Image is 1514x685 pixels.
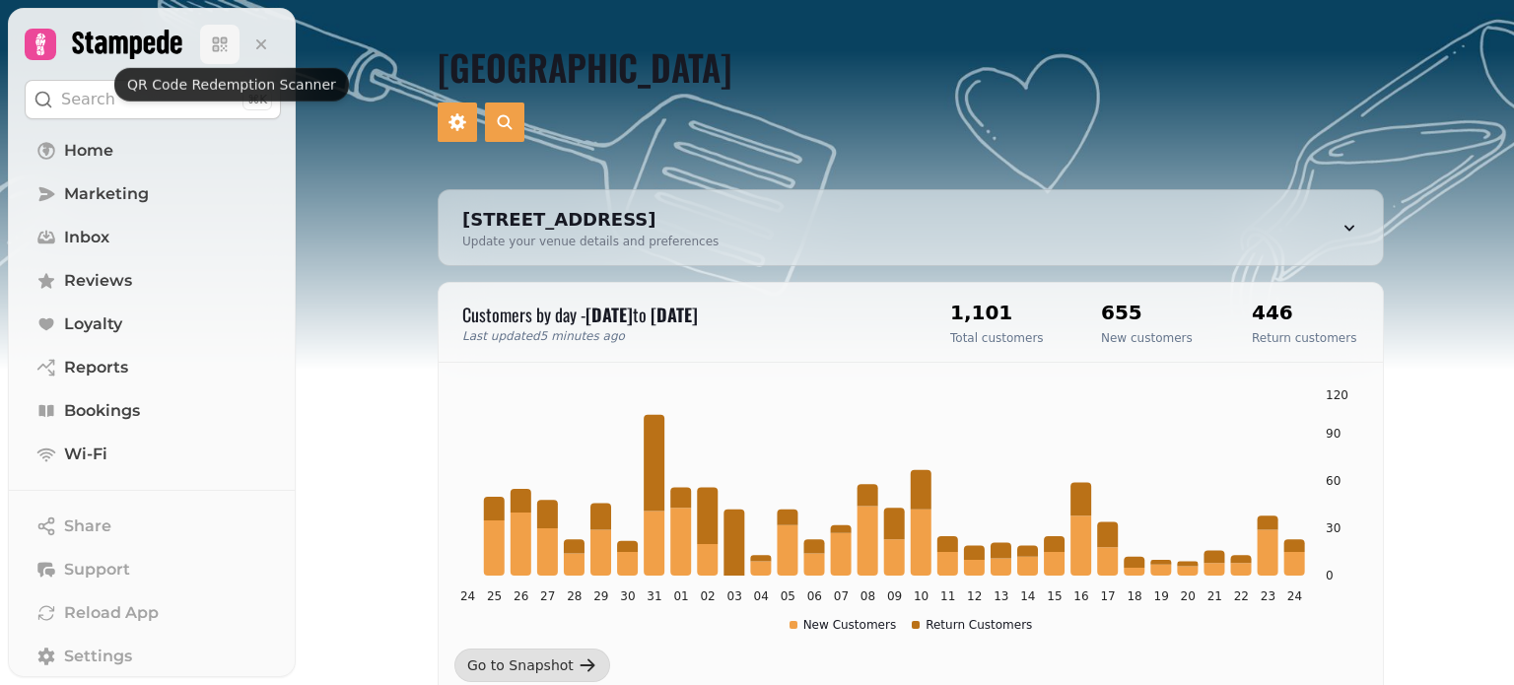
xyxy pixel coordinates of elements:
[64,399,140,423] span: Bookings
[1326,474,1341,488] tspan: 60
[887,589,902,603] tspan: 09
[25,348,281,387] a: Reports
[25,218,281,257] a: Inbox
[64,443,107,466] span: Wi-Fi
[64,226,109,249] span: Inbox
[620,589,635,603] tspan: 30
[1047,589,1062,603] tspan: 15
[462,328,911,344] p: Last updated 5 minutes ago
[64,356,128,379] span: Reports
[1234,589,1249,603] tspan: 22
[860,589,875,603] tspan: 08
[1287,589,1302,603] tspan: 24
[754,589,769,603] tspan: 04
[462,234,719,249] div: Update your venue details and preferences
[1252,299,1356,326] h2: 446
[25,507,281,546] button: Share
[673,589,688,603] tspan: 01
[914,589,929,603] tspan: 10
[651,302,698,327] strong: [DATE]
[467,655,574,675] div: Go to Snapshot
[1326,427,1341,441] tspan: 90
[462,206,719,234] div: [STREET_ADDRESS]
[700,589,715,603] tspan: 02
[25,391,281,431] a: Bookings
[61,88,115,111] p: Search
[64,312,122,336] span: Loyalty
[25,174,281,214] a: Marketing
[540,589,555,603] tspan: 27
[1326,569,1334,582] tspan: 0
[950,330,1044,346] p: Total customers
[834,589,849,603] tspan: 07
[781,589,795,603] tspan: 05
[912,617,1032,633] div: Return Customers
[1261,589,1275,603] tspan: 23
[1181,589,1196,603] tspan: 20
[454,649,610,682] a: Go to Snapshot
[1101,330,1193,346] p: New customers
[1101,299,1193,326] h2: 655
[25,261,281,301] a: Reviews
[1127,589,1141,603] tspan: 18
[940,589,955,603] tspan: 11
[25,435,281,474] a: Wi-Fi
[460,589,475,603] tspan: 24
[25,550,281,589] button: Support
[514,589,528,603] tspan: 26
[1020,589,1035,603] tspan: 14
[994,589,1008,603] tspan: 13
[950,299,1044,326] h2: 1,101
[807,589,822,603] tspan: 06
[1252,330,1356,346] p: Return customers
[967,589,982,603] tspan: 12
[727,589,742,603] tspan: 03
[25,131,281,171] a: Home
[462,301,911,328] p: Customers by day - to
[64,645,132,668] span: Settings
[25,80,281,119] button: Search⌘K
[1073,589,1088,603] tspan: 16
[487,589,502,603] tspan: 25
[1100,589,1115,603] tspan: 17
[25,305,281,344] a: Loyalty
[64,182,149,206] span: Marketing
[1326,388,1348,402] tspan: 120
[647,589,661,603] tspan: 31
[790,617,897,633] div: New Customers
[593,589,608,603] tspan: 29
[25,637,281,676] a: Settings
[1154,589,1169,603] tspan: 19
[1326,521,1341,535] tspan: 30
[114,68,349,102] div: QR Code Redemption Scanner
[64,514,111,538] span: Share
[1207,589,1222,603] tspan: 21
[64,558,130,582] span: Support
[567,589,582,603] tspan: 28
[64,139,113,163] span: Home
[64,601,159,625] span: Reload App
[25,593,281,633] button: Reload App
[64,269,132,293] span: Reviews
[585,302,633,327] strong: [DATE]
